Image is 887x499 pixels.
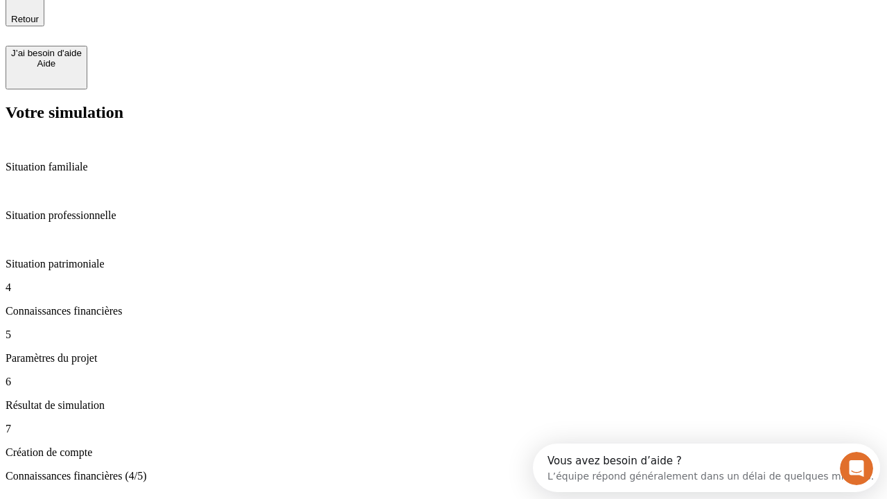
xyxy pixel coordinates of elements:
h2: Votre simulation [6,103,881,122]
p: 7 [6,423,881,435]
p: Résultat de simulation [6,399,881,412]
p: Création de compte [6,446,881,459]
p: Situation familiale [6,161,881,173]
p: Situation patrimoniale [6,258,881,270]
div: Ouvrir le Messenger Intercom [6,6,382,44]
iframe: Intercom live chat [840,452,873,485]
div: J’ai besoin d'aide [11,48,82,58]
p: Paramètres du projet [6,352,881,365]
p: 4 [6,281,881,294]
p: Situation professionnelle [6,209,881,222]
div: Vous avez besoin d’aide ? [15,12,341,23]
p: 5 [6,329,881,341]
span: Retour [11,14,39,24]
p: 6 [6,376,881,388]
p: Connaissances financières [6,305,881,317]
div: Aide [11,58,82,69]
button: J’ai besoin d'aideAide [6,46,87,89]
iframe: Intercom live chat discovery launcher [533,444,880,492]
p: Connaissances financières (4/5) [6,470,881,482]
div: L’équipe répond généralement dans un délai de quelques minutes. [15,23,341,37]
